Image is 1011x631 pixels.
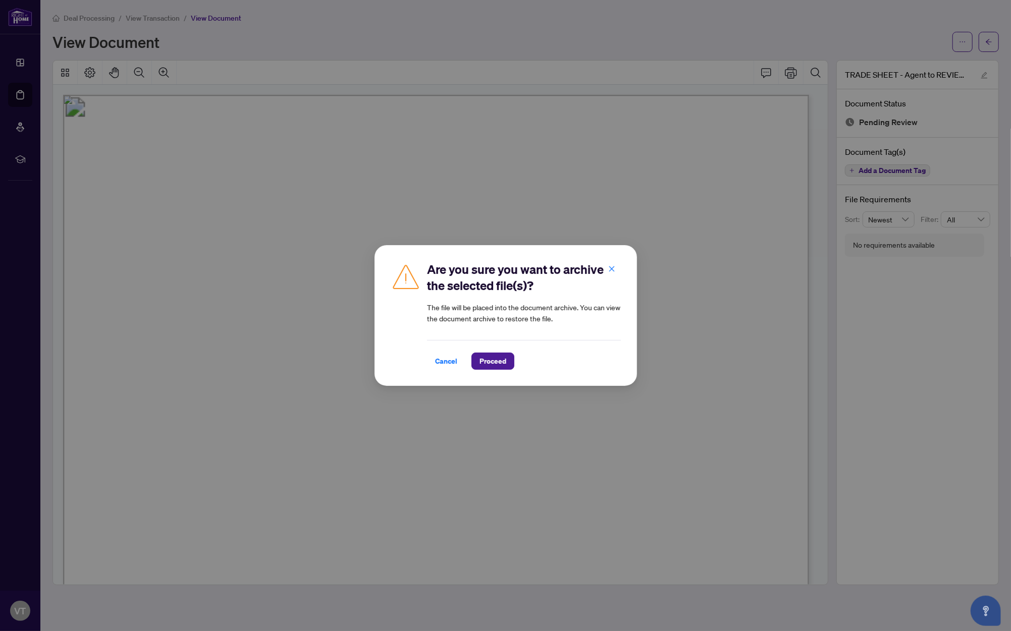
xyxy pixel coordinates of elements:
article: The file will be placed into the document archive. You can view the document archive to restore t... [427,302,621,324]
span: Proceed [480,353,506,369]
img: Caution Icon [391,261,421,292]
button: Open asap [971,596,1001,626]
h2: Are you sure you want to archive the selected file(s)? [427,261,621,294]
span: close [608,265,615,272]
button: Proceed [471,353,514,370]
button: Cancel [427,353,465,370]
span: Cancel [435,353,457,369]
